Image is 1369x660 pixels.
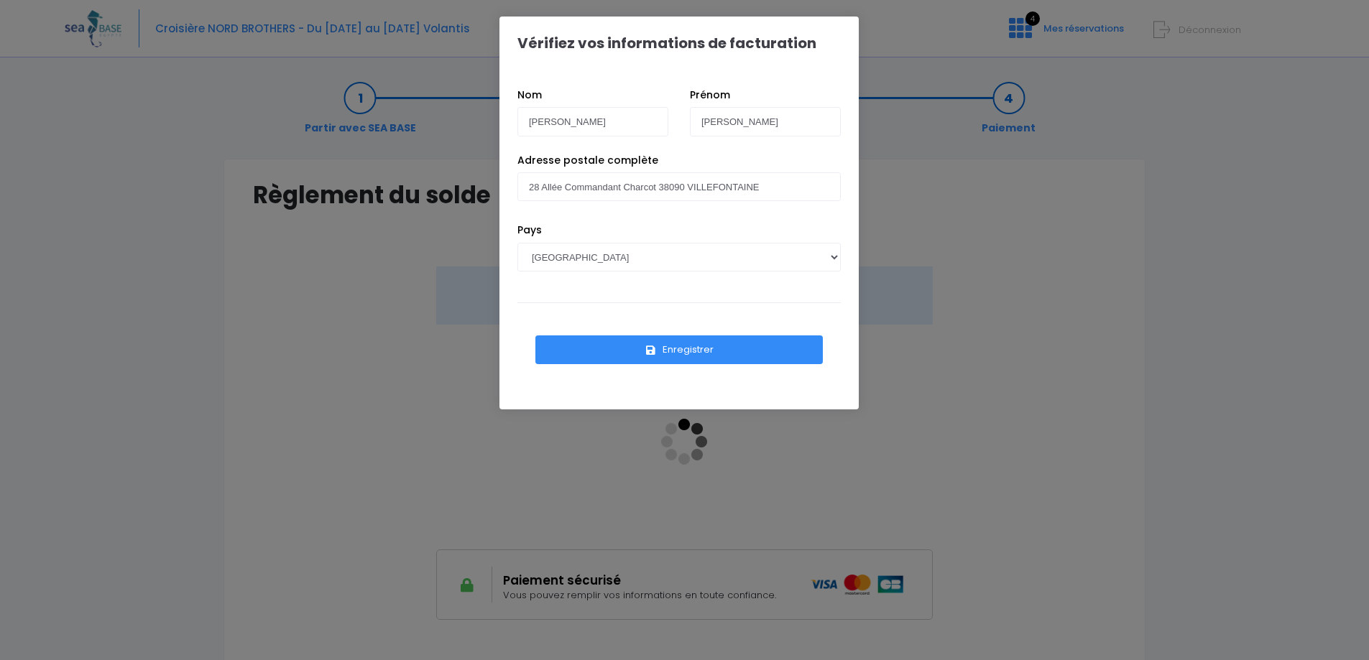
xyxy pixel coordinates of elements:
[517,88,542,103] label: Nom
[690,88,730,103] label: Prénom
[517,223,542,238] label: Pays
[517,153,658,168] label: Adresse postale complète
[535,335,823,364] button: Enregistrer
[517,34,816,52] h1: Vérifiez vos informations de facturation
